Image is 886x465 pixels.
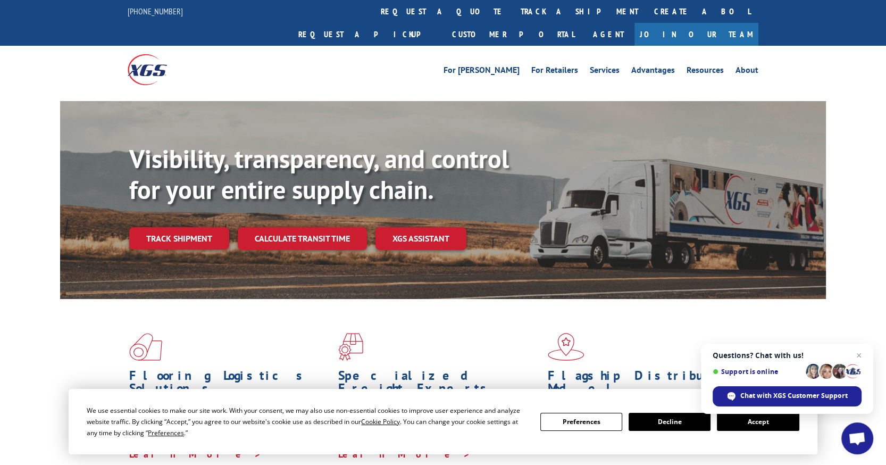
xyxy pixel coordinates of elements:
span: Chat with XGS Customer Support [740,391,848,401]
a: About [735,66,758,78]
img: xgs-icon-flagship-distribution-model-red [548,333,584,361]
span: Cookie Policy [361,417,400,426]
a: Calculate transit time [238,227,367,250]
a: Request a pickup [290,23,444,46]
h1: Flooring Logistics Solutions [129,369,330,400]
h1: Specialized Freight Experts [338,369,539,400]
span: Preferences [148,428,184,437]
a: Customer Portal [444,23,582,46]
div: Chat with XGS Customer Support [713,386,862,406]
button: Accept [717,413,799,431]
a: Resources [687,66,724,78]
span: Close chat [852,349,865,362]
a: Advantages [631,66,675,78]
a: Join Our Team [634,23,758,46]
a: For [PERSON_NAME] [444,66,520,78]
a: Services [590,66,620,78]
div: We use essential cookies to make our site work. With your consent, we may also use non-essential ... [87,405,527,438]
img: xgs-icon-focused-on-flooring-red [338,333,363,361]
span: Support is online [713,368,802,376]
a: Learn More > [129,448,262,460]
a: XGS ASSISTANT [375,227,466,250]
a: [PHONE_NUMBER] [128,6,183,16]
a: Agent [582,23,634,46]
div: Cookie Consent Prompt [69,389,817,454]
span: Questions? Chat with us! [713,351,862,360]
button: Decline [629,413,711,431]
div: Open chat [841,422,873,454]
img: xgs-icon-total-supply-chain-intelligence-red [129,333,162,361]
b: Visibility, transparency, and control for your entire supply chain. [129,142,509,206]
h1: Flagship Distribution Model [548,369,749,400]
a: For Retailers [531,66,578,78]
button: Preferences [540,413,622,431]
a: Learn More > [338,448,471,460]
a: Track shipment [129,227,229,250]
